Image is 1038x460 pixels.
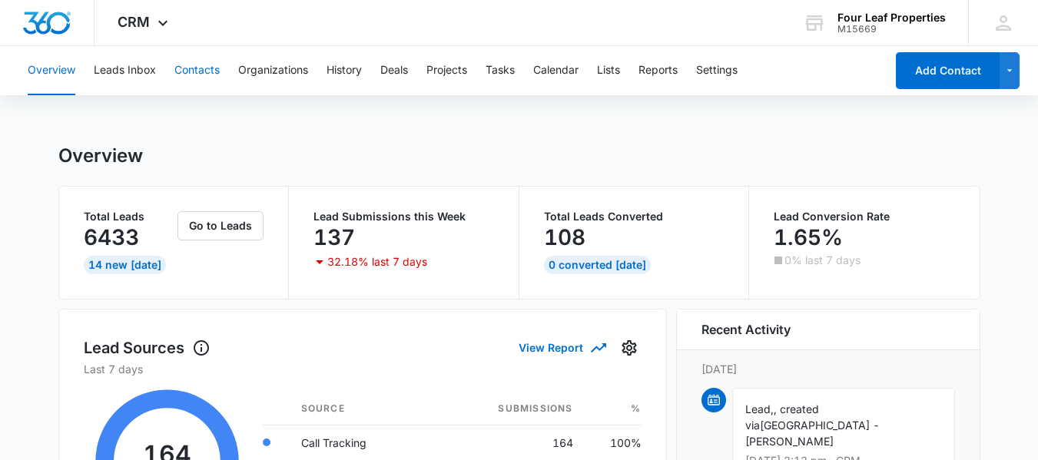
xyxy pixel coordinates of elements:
[696,46,738,95] button: Settings
[289,392,459,425] th: Source
[327,46,362,95] button: History
[380,46,408,95] button: Deals
[238,46,308,95] button: Organizations
[313,225,355,250] p: 137
[289,425,459,460] td: Call Tracking
[896,52,1000,89] button: Add Contact
[459,425,585,460] td: 164
[837,12,946,24] div: account name
[774,211,955,222] p: Lead Conversion Rate
[84,361,642,377] p: Last 7 days
[617,336,642,360] button: Settings
[544,256,651,274] div: 0 Converted [DATE]
[174,46,220,95] button: Contacts
[28,46,75,95] button: Overview
[84,336,211,359] h1: Lead Sources
[94,46,156,95] button: Leads Inbox
[313,211,494,222] p: Lead Submissions this Week
[486,46,515,95] button: Tasks
[585,392,642,425] th: %
[745,402,774,415] span: Lead,
[58,144,143,167] h1: Overview
[426,46,467,95] button: Projects
[459,392,585,425] th: Submissions
[118,14,150,30] span: CRM
[177,219,264,232] a: Go to Leads
[774,225,843,250] p: 1.65%
[84,225,139,250] p: 6433
[701,361,955,377] p: [DATE]
[177,211,264,240] button: Go to Leads
[837,24,946,35] div: account id
[784,255,861,266] p: 0% last 7 days
[638,46,678,95] button: Reports
[533,46,579,95] button: Calendar
[585,425,642,460] td: 100%
[327,256,427,267] p: 32.18% last 7 days
[597,46,620,95] button: Lists
[519,334,605,361] button: View Report
[84,256,166,274] div: 14 New [DATE]
[745,419,880,448] span: [GEOGRAPHIC_DATA] - [PERSON_NAME]
[745,402,819,432] span: , created via
[84,211,175,222] p: Total Leads
[544,211,725,222] p: Total Leads Converted
[701,320,791,339] h6: Recent Activity
[544,225,585,250] p: 108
